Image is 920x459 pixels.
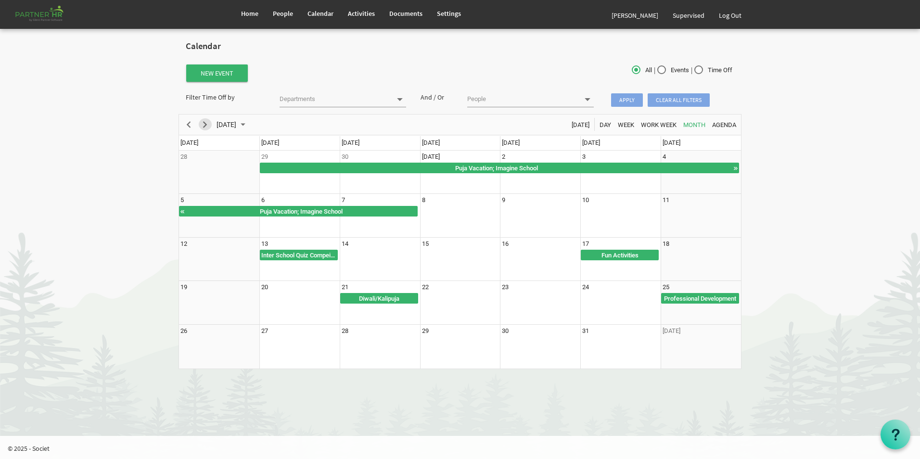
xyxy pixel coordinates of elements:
span: Supervised [673,11,704,20]
span: [DATE] [261,139,279,146]
div: Thursday, October 23, 2025 [502,282,509,292]
a: Supervised [665,2,712,29]
div: Wednesday, October 8, 2025 [422,195,425,205]
span: [DATE] [216,119,237,131]
div: Diwali/Kalipuja [341,293,418,303]
button: Work Week [639,118,678,130]
span: Settings [437,9,461,18]
div: Professional Development Begin From Saturday, October 25, 2025 at 12:00:00 AM GMT-07:00 Ends At S... [661,293,739,304]
div: Saturday, October 25, 2025 [663,282,669,292]
div: October 2025 [213,115,251,135]
div: Puja Vacation Begin From Monday, September 29, 2025 at 12:00:00 AM GMT-07:00 Ends At Wednesday, O... [179,206,418,217]
span: People [273,9,293,18]
div: previous period [180,115,197,135]
span: Agenda [711,119,737,131]
span: Apply [611,93,643,107]
button: September 2025 [215,118,250,130]
div: Thursday, October 30, 2025 [502,326,509,336]
div: next period [197,115,213,135]
div: Puja Vacation Begin From Monday, September 29, 2025 at 12:00:00 AM GMT-07:00 Ends At Wednesday, O... [260,163,740,173]
button: Week [616,118,636,130]
div: Puja Vacation; Imagine School [185,206,417,216]
span: [DATE] [180,139,198,146]
button: New Event [186,64,248,82]
div: Inter School Quiz Compeition Begin From Monday, October 13, 2025 at 12:00:00 AM GMT-07:00 Ends At... [260,250,338,260]
div: Saturday, October 18, 2025 [663,239,669,249]
button: Agenda [711,118,738,130]
span: [DATE] [342,139,359,146]
span: Documents [389,9,422,18]
a: [PERSON_NAME] [604,2,665,29]
span: [DATE] [571,119,590,131]
span: Day [599,119,612,131]
button: Month [682,118,707,130]
div: Monday, October 6, 2025 [261,195,265,205]
span: Clear all filters [648,93,710,107]
div: Thursday, October 2, 2025 [502,152,505,162]
div: Monday, October 27, 2025 [261,326,268,336]
p: © 2025 - Societ [8,444,920,453]
div: Tuesday, October 21, 2025 [342,282,348,292]
div: Friday, October 17, 2025 [582,239,589,249]
h2: Calendar [186,41,734,51]
button: Previous [182,118,195,130]
span: Month [682,119,706,131]
div: Sunday, September 28, 2025 [180,152,187,162]
span: [DATE] [663,139,680,146]
span: Activities [348,9,375,18]
div: Sunday, October 19, 2025 [180,282,187,292]
div: Tuesday, October 28, 2025 [342,326,348,336]
div: Fun Activities Begin From Friday, October 17, 2025 at 12:00:00 AM GMT-07:00 Ends At Saturday, Oct... [581,250,659,260]
div: Tuesday, October 7, 2025 [342,195,345,205]
div: Wednesday, October 29, 2025 [422,326,429,336]
span: [DATE] [502,139,520,146]
div: Saturday, November 1, 2025 [663,326,680,336]
span: [DATE] [582,139,600,146]
div: Monday, September 29, 2025 [261,152,268,162]
div: Friday, October 31, 2025 [582,326,589,336]
div: Sunday, October 12, 2025 [180,239,187,249]
div: Wednesday, October 15, 2025 [422,239,429,249]
div: Fun Activities [581,250,658,260]
input: People [467,92,578,106]
button: Next [199,118,212,130]
span: [DATE] [422,139,440,146]
div: Professional Development [662,293,739,303]
div: Wednesday, October 22, 2025 [422,282,429,292]
span: Calendar [307,9,333,18]
div: Tuesday, September 30, 2025 [342,152,348,162]
div: Monday, October 20, 2025 [261,282,268,292]
div: Sunday, October 26, 2025 [180,326,187,336]
div: Thursday, October 9, 2025 [502,195,505,205]
schedule: of October 2025 [179,114,741,369]
div: Friday, October 24, 2025 [582,282,589,292]
div: Tuesday, October 14, 2025 [342,239,348,249]
span: All [632,66,652,75]
button: Day [598,118,613,130]
span: Events [657,66,689,75]
div: And / Or [413,92,460,102]
div: Inter School Quiz Compeition [260,250,337,260]
div: Friday, October 3, 2025 [582,152,586,162]
div: Friday, October 10, 2025 [582,195,589,205]
input: Departments [280,92,391,106]
div: | | [554,64,741,77]
div: Wednesday, October 1, 2025 [422,152,440,162]
div: Saturday, October 4, 2025 [663,152,666,162]
div: Filter Time Off by [179,92,272,102]
span: Home [241,9,258,18]
div: Monday, October 13, 2025 [261,239,268,249]
span: Time Off [694,66,732,75]
button: Today [570,118,591,130]
span: Work Week [640,119,677,131]
div: Saturday, October 11, 2025 [663,195,669,205]
div: Diwali/Kalipuja Begin From Tuesday, October 21, 2025 at 12:00:00 AM GMT-07:00 Ends At Wednesday, ... [340,293,418,304]
div: Sunday, October 5, 2025 [180,195,184,205]
a: Log Out [712,2,749,29]
div: Thursday, October 16, 2025 [502,239,509,249]
div: Puja Vacation; Imagine School [260,163,733,173]
span: Week [617,119,635,131]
